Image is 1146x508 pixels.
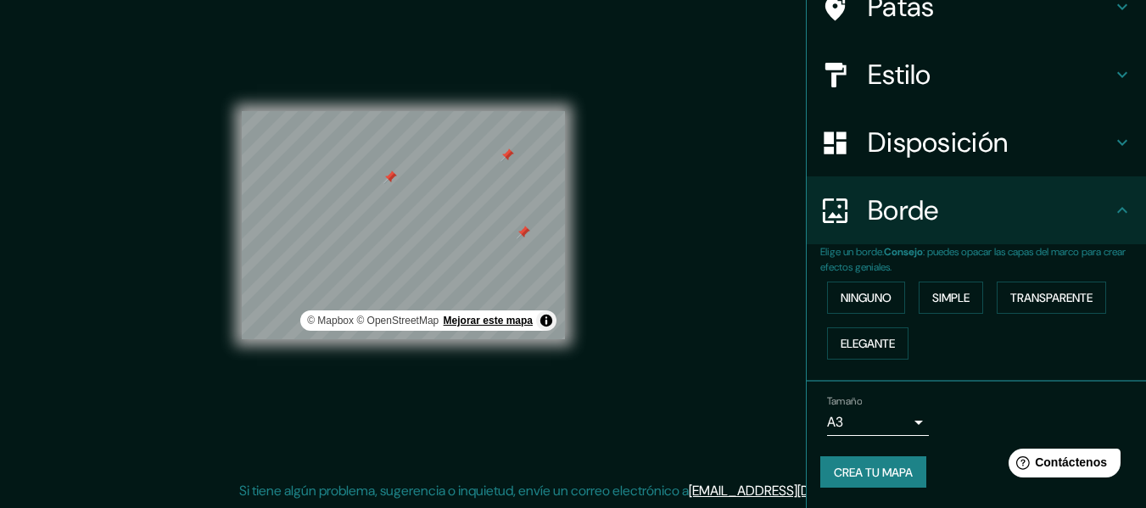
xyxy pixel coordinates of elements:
[444,315,533,327] a: Comentarios sobre el mapa
[834,465,913,480] font: Crea tu mapa
[868,125,1008,160] font: Disposición
[827,413,843,431] font: A3
[995,442,1127,489] iframe: Lanzador de widgets de ayuda
[807,109,1146,176] div: Disposición
[919,282,983,314] button: Simple
[689,482,898,500] a: [EMAIL_ADDRESS][DOMAIN_NAME]
[827,327,908,360] button: Elegante
[356,315,439,327] font: © OpenStreetMap
[827,394,862,408] font: Tamaño
[841,336,895,351] font: Elegante
[307,315,354,327] font: © Mapbox
[868,57,931,92] font: Estilo
[444,315,533,327] font: Mejorar este mapa
[827,282,905,314] button: Ninguno
[807,176,1146,244] div: Borde
[820,456,926,488] button: Crea tu mapa
[997,282,1106,314] button: Transparente
[820,245,1126,274] font: : puedes opacar las capas del marco para crear efectos geniales.
[841,290,892,305] font: Ninguno
[242,111,565,339] canvas: Mapa
[307,315,354,327] a: Mapbox
[807,41,1146,109] div: Estilo
[884,245,923,259] font: Consejo
[820,245,884,259] font: Elige un borde.
[1010,290,1093,305] font: Transparente
[356,315,439,327] a: Mapa de OpenStreet
[239,482,689,500] font: Si tiene algún problema, sugerencia o inquietud, envíe un correo electrónico a
[536,310,556,331] button: Activar o desactivar atribución
[827,409,929,436] div: A3
[868,193,939,228] font: Borde
[932,290,970,305] font: Simple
